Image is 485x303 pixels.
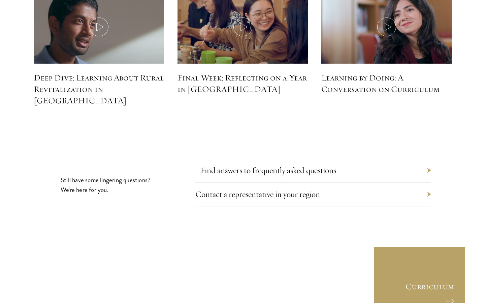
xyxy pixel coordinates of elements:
p: Still have some lingering questions? We're here for you. [61,175,152,195]
h5: Final Week: Reflecting on a Year in [GEOGRAPHIC_DATA] [177,72,308,95]
a: Contact a representative in your region [195,189,320,199]
h5: Learning by Doing: A Conversation on Curriculum [321,72,452,95]
a: Find answers to frequently asked questions [200,165,336,175]
h5: Deep Dive: Learning About Rural Revitalization in [GEOGRAPHIC_DATA] [34,72,164,106]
